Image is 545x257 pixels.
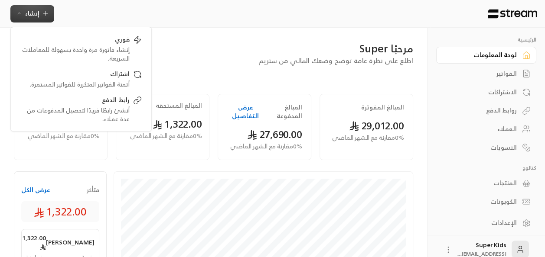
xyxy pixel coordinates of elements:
[28,132,100,141] span: 0 % مقارنة مع الشهر الماضي
[34,205,87,218] span: 1,322.00
[436,139,536,156] a: التسويات
[16,32,146,66] a: فوريإنشاء فاتورة مرة واحدة بسهولة للمعاملات السريعة.
[16,92,146,127] a: رابط الدفعأنشئ رابطًا فريدًا لتحصيل المدفوعات من عدة عملاء.
[349,117,404,135] span: 29,012.00
[130,132,202,141] span: 0 % مقارنة مع الشهر الماضي
[332,133,404,142] span: 0 % مقارنة مع الشهر الماضي
[156,101,202,110] h2: المبالغ المستحقة
[447,197,517,206] div: الكوبونات
[153,115,202,133] span: 1,322.00
[436,215,536,231] a: الإعدادات
[447,143,517,152] div: التسويات
[46,238,95,247] span: [PERSON_NAME]
[436,65,536,82] a: الفواتير
[230,142,302,151] span: 0 % مقارنة مع الشهر الماضي
[436,47,536,64] a: لوحة المعلومات
[447,179,517,187] div: المنتجات
[447,218,517,227] div: الإعدادات
[447,88,517,96] div: الاشتراكات
[436,193,536,210] a: الكوبونات
[436,175,536,192] a: المنتجات
[23,234,46,251] span: 1,322.00
[436,164,536,171] p: كتالوج
[10,5,54,22] button: إنشاء
[447,125,517,133] div: العملاء
[14,42,413,55] div: مرحبًا Super
[20,96,130,106] div: رابط الدفع
[20,106,130,123] div: أنشئ رابطًا فريدًا لتحصيل المدفوعات من عدة عملاء.
[87,186,99,194] span: متأخر
[436,36,536,43] p: الرئيسية
[258,55,413,67] span: اطلع على نظرة عامة توضح وضعك المالي من ستريم
[16,66,146,92] a: اشتراكأتمتة الفواتير المتكررة للفواتير المستمرة.
[247,125,302,143] span: 27,690.00
[447,51,517,59] div: لوحة المعلومات
[487,9,538,19] img: Logo
[21,186,50,194] button: عرض الكل
[20,35,130,45] div: فوري
[447,69,517,78] div: الفواتير
[436,102,536,119] a: روابط الدفع
[25,8,39,19] span: إنشاء
[264,103,302,120] h2: المبالغ المدفوعة
[20,45,130,63] div: إنشاء فاتورة مرة واحدة بسهولة للمعاملات السريعة.
[20,70,130,80] div: اشتراك
[436,84,536,100] a: الاشتراكات
[436,121,536,138] a: العملاء
[227,103,264,120] button: عرض التفاصيل
[361,103,404,112] h2: المبالغ المفوترة
[20,80,130,89] div: أتمتة الفواتير المتكررة للفواتير المستمرة.
[447,106,517,115] div: روابط الدفع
